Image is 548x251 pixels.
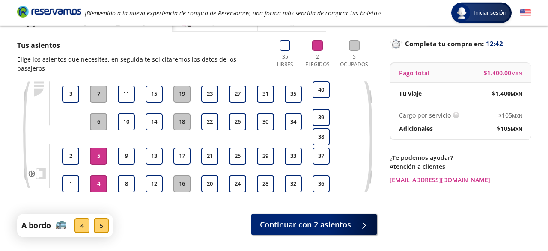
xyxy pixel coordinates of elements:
button: 31 [257,86,274,103]
span: $ 105 [498,111,522,120]
p: Cargo por servicio [399,111,451,120]
small: MXN [511,126,522,132]
button: 24 [229,175,246,192]
button: 10 [118,113,135,130]
p: Pago total [399,68,429,77]
button: 33 [285,148,302,165]
div: 5 [94,218,109,233]
button: 3 [62,86,79,103]
button: 12 [146,175,163,192]
button: Continuar con 2 asientos [251,214,377,235]
button: 19 [173,86,191,103]
button: 6 [90,113,107,130]
button: English [520,8,531,18]
button: 23 [201,86,218,103]
p: 35 Libres [273,53,297,68]
button: 30 [257,113,274,130]
button: 28 [257,175,274,192]
div: 4 [74,218,89,233]
button: 36 [313,175,330,192]
button: 7 [90,86,107,103]
button: 9 [118,148,135,165]
button: 34 [285,113,302,130]
p: 2 Elegidos [303,53,332,68]
button: 27 [229,86,246,103]
p: ¿Te podemos ayudar? [390,153,531,162]
small: MXN [511,91,522,97]
button: 4 [90,175,107,192]
button: 22 [201,113,218,130]
span: $ 105 [497,124,522,133]
button: 16 [173,175,191,192]
small: MXN [511,70,522,77]
button: 5 [90,148,107,165]
p: 5 Ocupados [338,53,370,68]
a: [EMAIL_ADDRESS][DOMAIN_NAME] [390,175,531,184]
button: 14 [146,113,163,130]
button: 11 [118,86,135,103]
button: 39 [313,109,330,126]
button: 17 [173,148,191,165]
button: 8 [118,175,135,192]
button: 26 [229,113,246,130]
button: 20 [201,175,218,192]
p: Tu viaje [399,89,422,98]
span: $ 1,400 [492,89,522,98]
small: MXN [512,112,522,119]
span: $ 1,400.00 [484,68,522,77]
button: 1 [62,175,79,192]
em: ¡Bienvenido a la nueva experiencia de compra de Reservamos, una forma más sencilla de comprar tus... [85,9,381,17]
button: 15 [146,86,163,103]
button: 2 [62,148,79,165]
button: 40 [313,81,330,98]
span: Iniciar sesión [470,9,510,17]
button: 21 [201,148,218,165]
p: Tus asientos [17,40,265,50]
p: A bordo [21,220,51,231]
button: 35 [285,86,302,103]
span: Continuar con 2 asientos [260,219,351,230]
button: 38 [313,128,330,145]
p: Adicionales [399,124,433,133]
button: 25 [229,148,246,165]
button: 13 [146,148,163,165]
button: 37 [313,148,330,165]
span: 12:42 [486,39,503,49]
p: Atención a clientes [390,162,531,171]
p: Elige los asientos que necesites, en seguida te solicitaremos los datos de los pasajeros [17,55,265,73]
button: 29 [257,148,274,165]
a: Brand Logo [17,5,81,21]
button: 18 [173,113,191,130]
i: Brand Logo [17,5,81,18]
p: Completa tu compra en : [390,38,531,50]
button: 32 [285,175,302,192]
